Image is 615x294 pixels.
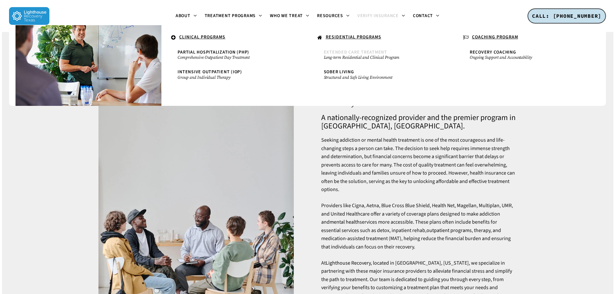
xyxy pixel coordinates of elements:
[528,8,606,24] a: CALL: [PHONE_NUMBER]
[470,49,516,56] span: Recovery Coaching
[460,32,593,44] a: COACHING PROGRAM
[179,34,225,40] u: CLINICAL PROGRAMS
[270,13,303,19] span: Who We Treat
[176,13,190,19] span: About
[321,137,515,193] span: Seeking addiction or mental health treatment is one of the most courageous and life-changing step...
[324,49,387,56] span: Extended Care Treatment
[313,14,354,19] a: Resources
[321,114,517,130] h4: A nationally-recognized provider and the premier program in [GEOGRAPHIC_DATA], [GEOGRAPHIC_DATA].
[326,34,381,40] u: RESIDENTIAL PROGRAMS
[409,14,443,19] a: Contact
[357,13,399,19] span: Verify Insurance
[25,34,27,40] span: .
[470,55,583,60] small: Ongoing Support and Accountability
[321,66,441,83] a: Sober LivingStructured and Safe Living Environment
[354,14,409,19] a: Verify Insurance
[178,49,249,56] span: Partial Hospitalization (PHP)
[174,66,294,83] a: Intensive Outpatient (IOP)Group and Individual Therapy
[413,13,433,19] span: Contact
[321,47,441,63] a: Extended Care TreatmentLong-term Residential and Clinical Program
[326,259,371,267] a: Lighthouse Recovery
[466,47,587,63] a: Recovery CoachingOngoing Support and Accountability
[205,13,256,19] span: Treatment Programs
[174,47,294,63] a: Partial Hospitalization (PHP)Comprehensive Outpatient Day Treatment
[317,13,343,19] span: Resources
[324,75,437,80] small: Structured and Safe Living Environment
[330,218,360,226] a: mental health
[324,55,437,60] small: Long-term Residential and Clinical Program
[532,13,601,19] span: CALL: [PHONE_NUMBER]
[314,32,447,44] a: RESIDENTIAL PROGRAMS
[266,14,313,19] a: Who We Treat
[324,69,354,75] span: Sober Living
[321,202,513,250] span: Providers like Cigna, Aetna, Blue Cross Blue Shield, Health Net, Magellan, Multiplan, UMR, and Un...
[426,227,472,234] a: outpatient programs
[472,34,518,40] u: COACHING PROGRAM
[168,32,301,44] a: CLINICAL PROGRAMS
[178,55,291,60] small: Comprehensive Outpatient Day Treatment
[172,14,201,19] a: About
[201,14,266,19] a: Treatment Programs
[321,70,517,108] h1: Paying for Treatment with Insurance: A Comprehensive Guide to Cigna, Aetna, and More
[9,7,49,25] img: Lighthouse Recovery Texas
[22,32,155,43] a: .
[178,69,242,75] span: Intensive Outpatient (IOP)
[178,75,291,80] small: Group and Individual Therapy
